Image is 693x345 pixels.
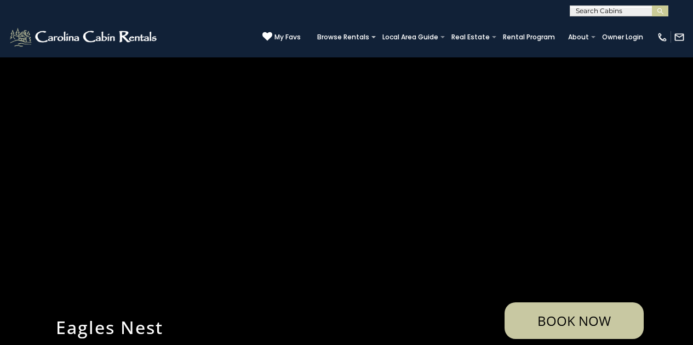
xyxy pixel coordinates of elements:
a: Book Now [505,302,644,339]
img: phone-regular-white.png [657,32,668,43]
span: My Favs [274,32,301,42]
img: mail-regular-white.png [674,32,685,43]
img: White-1-2.png [8,26,160,48]
a: Owner Login [597,30,649,45]
a: Rental Program [497,30,560,45]
a: My Favs [262,32,301,43]
a: Real Estate [446,30,495,45]
h1: Eagles Nest [48,315,442,339]
a: Local Area Guide [377,30,444,45]
a: About [563,30,594,45]
a: Browse Rentals [312,30,375,45]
